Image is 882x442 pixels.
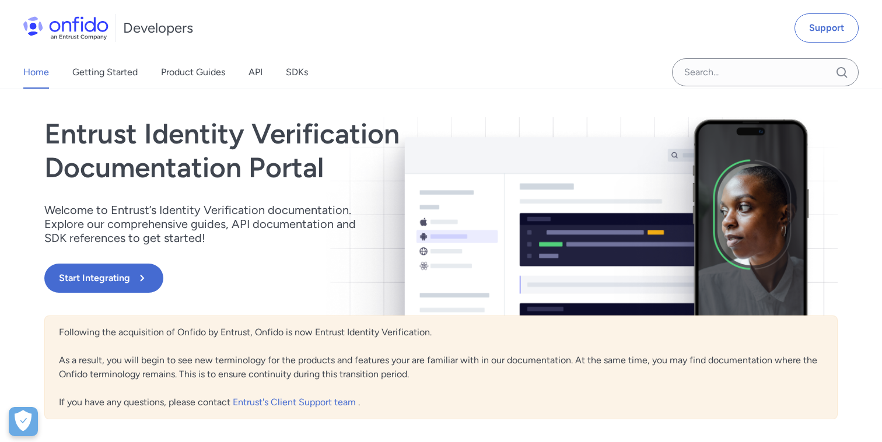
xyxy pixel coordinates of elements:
h1: Entrust Identity Verification Documentation Portal [44,117,600,184]
a: Getting Started [72,56,138,89]
input: Onfido search input field [672,58,859,86]
div: Following the acquisition of Onfido by Entrust, Onfido is now Entrust Identity Verification. As a... [44,315,838,419]
a: SDKs [286,56,308,89]
a: API [249,56,262,89]
a: Start Integrating [44,264,600,293]
a: Home [23,56,49,89]
a: Support [794,13,859,43]
div: Cookie Preferences [9,407,38,436]
button: Open Preferences [9,407,38,436]
h1: Developers [123,19,193,37]
button: Start Integrating [44,264,163,293]
img: Onfido Logo [23,16,108,40]
p: Welcome to Entrust’s Identity Verification documentation. Explore our comprehensive guides, API d... [44,203,371,245]
a: Entrust's Client Support team [233,397,358,408]
a: Product Guides [161,56,225,89]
